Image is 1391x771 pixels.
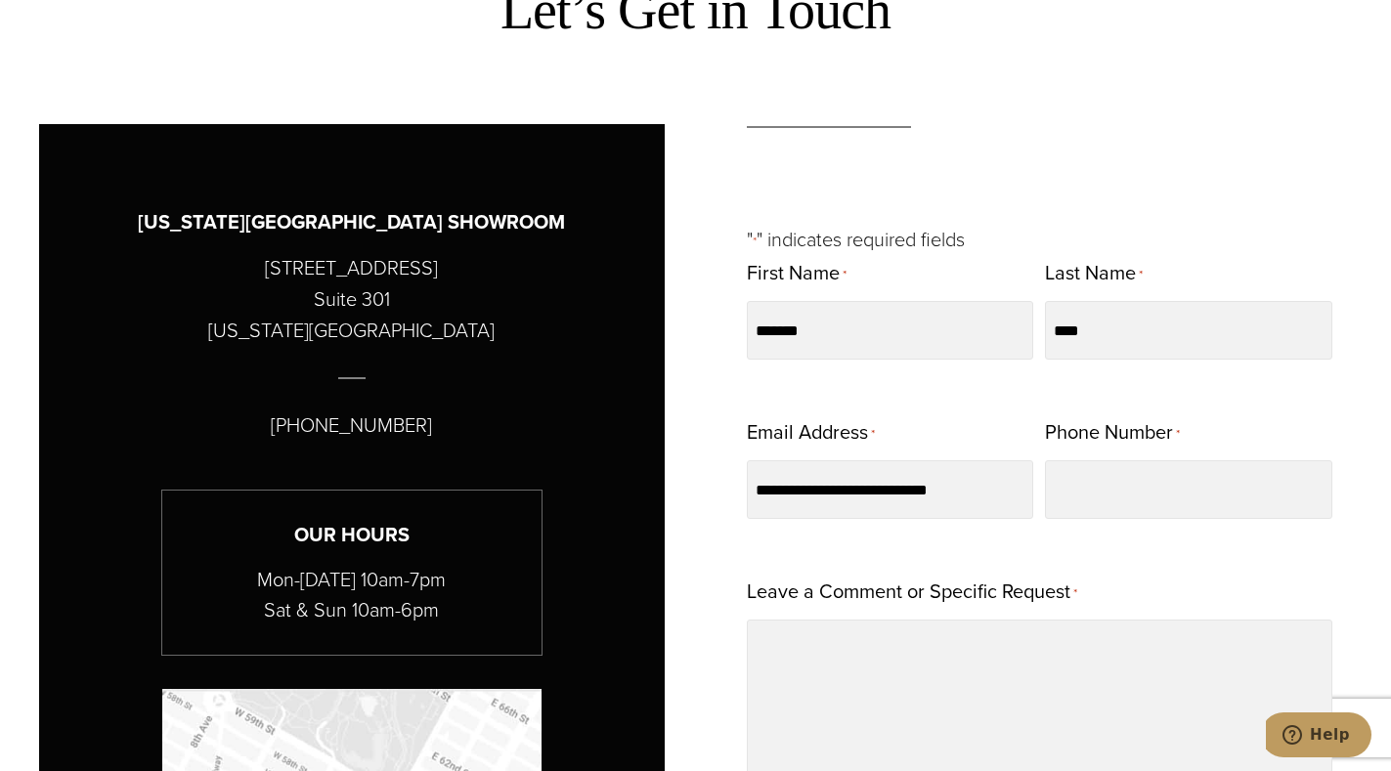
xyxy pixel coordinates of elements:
[747,224,1333,255] p: " " indicates required fields
[1045,414,1180,452] label: Phone Number
[747,414,875,452] label: Email Address
[162,520,542,550] h3: Our Hours
[271,409,432,441] p: [PHONE_NUMBER]
[138,207,565,237] h3: [US_STATE][GEOGRAPHIC_DATA] SHOWROOM
[1045,255,1143,293] label: Last Name
[747,574,1077,612] label: Leave a Comment or Specific Request
[162,565,542,625] p: Mon-[DATE] 10am-7pm Sat & Sun 10am-6pm
[1266,712,1371,761] iframe: Opens a widget where you can chat to one of our agents
[208,252,495,346] p: [STREET_ADDRESS] Suite 301 [US_STATE][GEOGRAPHIC_DATA]
[747,255,847,293] label: First Name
